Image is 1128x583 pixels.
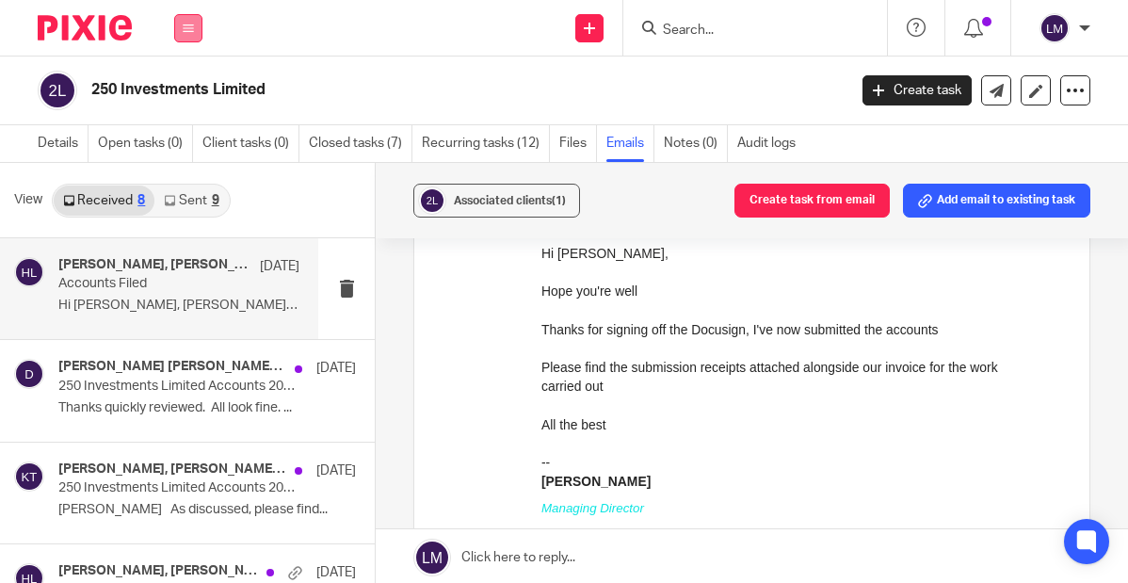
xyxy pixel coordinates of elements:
[58,379,297,395] p: 250 Investments Limited Accounts 2024 - 25Hu
[58,298,299,314] p: Hi [PERSON_NAME], [PERSON_NAME] settled. Can I...
[552,195,566,206] span: (1)
[54,186,154,216] a: Received8
[154,186,228,216] a: Sent9
[316,462,356,480] p: [DATE]
[316,359,356,378] p: [DATE]
[14,462,44,492] img: svg%3E
[38,267,520,285] div: Hope you're well
[38,440,46,455] span: --
[212,194,219,207] div: 9
[422,125,550,162] a: Recurring tasks (12)
[58,563,257,579] h4: [PERSON_NAME], [PERSON_NAME]
[98,125,193,162] a: Open tasks (0)
[38,15,132,40] img: Pixie
[38,552,51,567] span: w.
[38,305,520,324] div: Thanks for signing off the Docusign, I've now submitted the accounts
[91,80,685,100] h2: 250 Investments Limited
[62,552,169,567] a: [DOMAIN_NAME]
[58,502,356,518] p: [PERSON_NAME] As discussed, please find...
[260,257,299,276] p: [DATE]
[316,563,356,582] p: [DATE]
[734,184,890,218] button: Create task from email
[38,514,45,529] span: t.
[202,125,299,162] a: Client tasks (0)
[38,486,140,500] span: Managing Director
[664,125,728,162] a: Notes (0)
[58,257,250,273] h4: [PERSON_NAME], [PERSON_NAME]
[38,343,520,381] div: Please find the submission receipts attached alongside our invoice for the work carried out
[137,194,145,207] div: 8
[454,195,566,206] span: Associated clients
[38,400,520,419] div: All the best
[413,184,580,218] button: Associated clients(1)
[661,23,830,40] input: Search
[14,359,44,389] img: svg%3E
[58,480,297,496] p: 250 Investments Limited Accounts 2024-25
[737,125,805,162] a: Audit logs
[309,125,412,162] a: Closed tasks (7)
[1039,13,1070,43] img: svg%3E
[418,186,446,215] img: svg%3E
[60,533,144,548] span: 07852 282326
[60,514,148,529] span: 020 8058 4066
[903,184,1090,218] button: Add email to existing task
[38,533,53,548] span: m.
[862,75,972,105] a: Create task
[58,462,285,478] h4: [PERSON_NAME], [PERSON_NAME], [PERSON_NAME]
[38,125,89,162] a: Details
[58,359,285,375] h4: [PERSON_NAME] [PERSON_NAME] [PERSON_NAME]
[58,276,251,292] p: Accounts Filed
[14,190,42,210] span: View
[559,125,597,162] a: Files
[38,459,147,474] b: [PERSON_NAME]
[14,257,44,287] img: svg%3E
[38,71,77,110] img: svg%3E
[606,125,654,162] a: Emails
[38,229,520,248] div: Hi [PERSON_NAME],
[58,400,356,416] p: Thanks quickly reviewed. All look fine. ...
